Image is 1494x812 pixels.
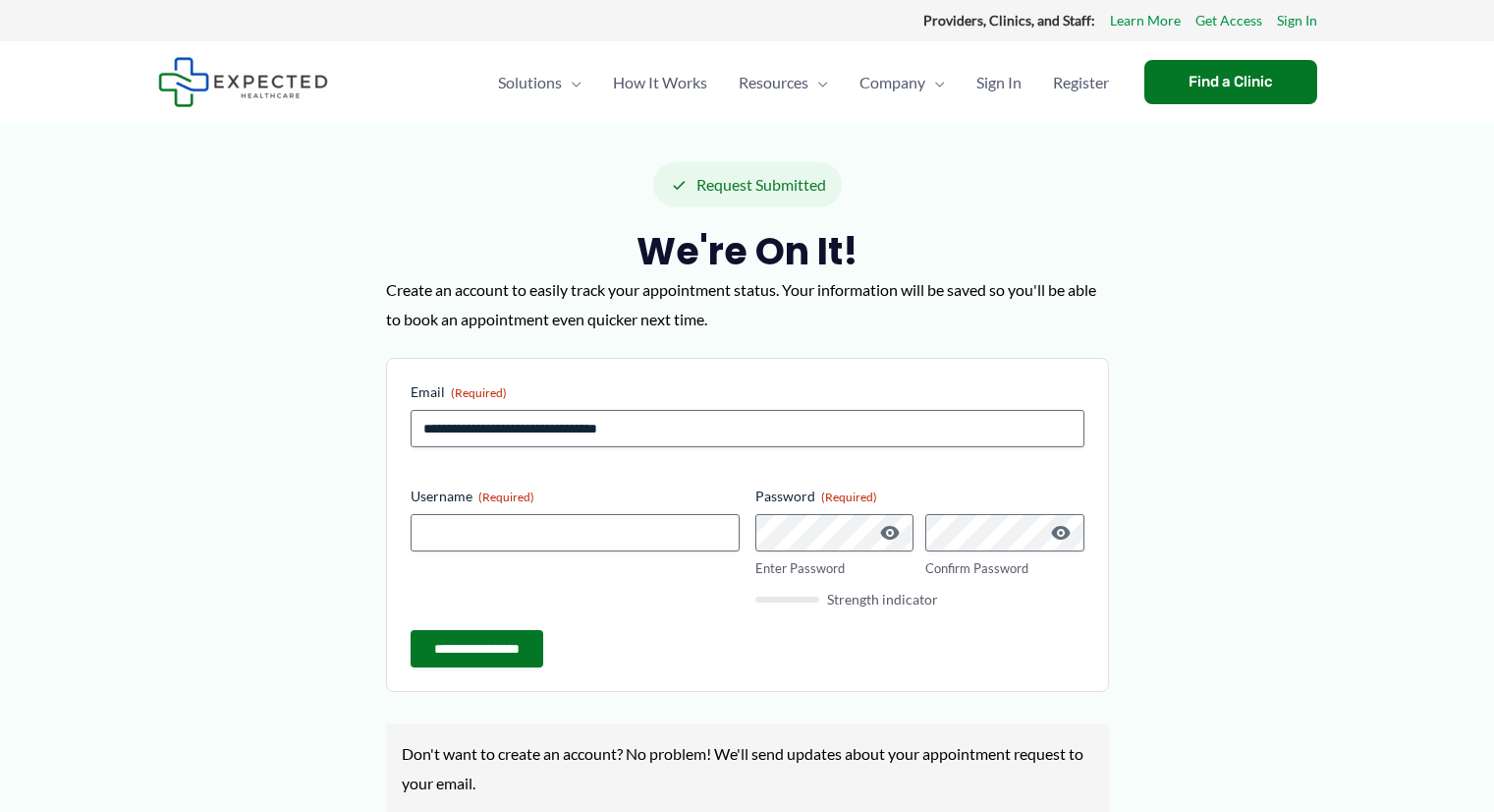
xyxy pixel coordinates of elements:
a: Sign In [961,48,1037,117]
a: Sign In [1277,8,1317,33]
a: How It Works [597,48,723,117]
img: Expected Healthcare Logo - side, dark font, small [158,57,328,107]
label: Confirm Password [925,559,1084,578]
a: Get Access [1195,8,1262,33]
span: Register [1053,48,1109,117]
span: Sign In [976,48,1022,117]
button: Show Password [1049,521,1073,545]
span: Resources [739,48,808,117]
label: Username [411,487,740,506]
a: Find a Clinic [1144,60,1317,104]
span: Solutions [498,48,562,117]
span: (Required) [451,385,507,400]
div: Strength indicator [755,593,1084,607]
span: (Required) [821,490,877,504]
span: Menu Toggle [562,48,581,117]
button: Show Password [878,521,902,545]
h2: We're on it! [386,227,1109,275]
a: Register [1037,48,1125,117]
div: Request Submitted [653,162,842,207]
strong: Providers, Clinics, and Staff: [923,12,1095,29]
a: Learn More [1110,8,1181,33]
a: ResourcesMenu Toggle [723,48,844,117]
span: How It Works [613,48,707,117]
label: Enter Password [755,559,914,578]
span: Menu Toggle [925,48,945,117]
span: Menu Toggle [808,48,828,117]
a: CompanyMenu Toggle [844,48,961,117]
legend: Password [755,487,877,506]
span: Company [859,48,925,117]
p: Don't want to create an account? No problem! We'll send updates about your appointment request to... [402,739,1093,797]
nav: Primary Site Navigation [482,48,1125,117]
label: Email [411,382,1084,402]
a: SolutionsMenu Toggle [482,48,597,117]
span: (Required) [478,490,534,504]
p: Create an account to easily track your appointment status. Your information will be saved so you'... [386,275,1109,333]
